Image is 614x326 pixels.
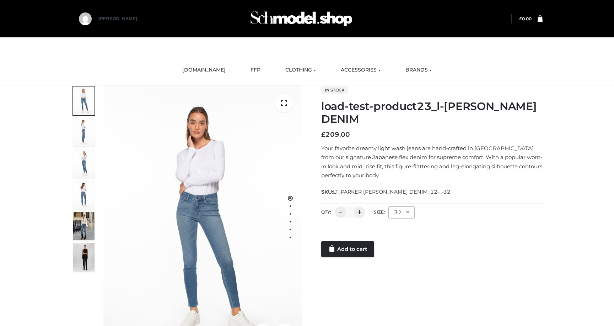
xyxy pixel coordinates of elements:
[333,189,451,195] span: LT_PARKER [PERSON_NAME] DENIM_12-_-32
[177,62,231,78] a: [DOMAIN_NAME]
[321,131,325,138] span: £
[245,62,266,78] a: FFP
[519,16,522,21] span: £
[321,131,350,138] bdi: 209.00
[335,62,386,78] a: ACCESSORIES
[321,188,451,196] span: SKU:
[374,209,385,215] label: Size:
[321,86,348,94] span: In stock
[321,209,331,215] label: QTY:
[400,62,437,78] a: BRANDS
[73,149,95,178] img: 2001KLX-Ava-skinny-cove-3-scaled_eb6bf915-b6b9-448f-8c6c-8cabb27fd4b2.jpg
[73,180,95,209] img: 2001KLX-Ava-skinny-cove-2-scaled_32c0e67e-5e94-449c-a916-4c02a8c03427.jpg
[519,16,532,21] bdi: 0.00
[321,144,543,180] p: Your favorite dreamy light wash jeans are hand-crafted in [GEOGRAPHIC_DATA] from our signature Ja...
[73,212,95,240] img: Bowery-Skinny_Cove-1.jpg
[73,243,95,272] img: 49df5f96394c49d8b5cbdcda3511328a.HD-1080p-2.5Mbps-49301101_thumbnail.jpg
[73,86,95,115] img: 2001KLX-Ava-skinny-cove-1-scaled_9b141654-9513-48e5-b76c-3dc7db129200.jpg
[519,16,532,21] a: £0.00
[321,100,543,126] h1: load-test-product23_l-[PERSON_NAME] DENIM
[248,5,355,33] img: Schmodel Admin 964
[73,118,95,146] img: 2001KLX-Ava-skinny-cove-4-scaled_4636a833-082b-4702-abec-fd5bf279c4fc.jpg
[321,241,374,257] a: Add to cart
[280,62,321,78] a: CLOTHING
[98,16,137,34] a: [PERSON_NAME]
[388,206,415,219] div: 32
